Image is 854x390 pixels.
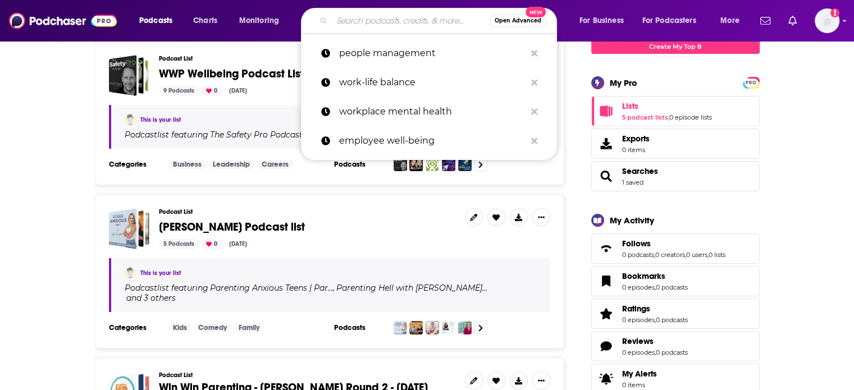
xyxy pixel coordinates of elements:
a: Careers [257,160,293,169]
a: Leadership [208,160,254,169]
a: Bookmarks [595,273,618,289]
img: CCOHS Podcasts [426,158,439,171]
button: open menu [713,12,753,30]
div: [DATE] [225,239,252,249]
a: Lists [622,101,712,111]
span: Dr Rosina Podcast list [109,208,150,249]
a: Ratings [622,304,688,314]
a: Parenting Anxious Teens | Par… [208,283,333,292]
span: Ratings [591,299,760,329]
span: , [333,283,335,293]
span: My Alerts [622,369,657,379]
img: Health and Safety Angels [409,158,423,171]
img: The Work-Life Equation [458,158,472,171]
p: people management [339,39,526,68]
div: 9 Podcasts [159,86,199,96]
a: Show notifications dropdown [784,11,801,30]
span: For Business [579,13,624,29]
span: Open Advanced [495,18,541,24]
span: WWP Wellbeing Podcast List [109,55,150,96]
div: Search podcasts, credits, & more... [312,8,568,34]
div: Podcast list featuring [125,283,537,303]
a: Reviews [622,336,688,346]
img: Maxwell Leadership Podcast [442,158,455,171]
h4: Parenting Hell with [PERSON_NAME]… [336,283,487,292]
a: Follows [595,241,618,256]
span: Bookmarks [591,266,760,296]
span: Exports [622,134,650,144]
button: open menu [635,12,713,30]
span: Lists [622,101,638,111]
img: Parenting Anxious Teens | Parenting Teens, Managing Teen Anxiety, Parenting Strategies [394,321,407,334]
a: Comedy [194,323,231,332]
h3: Podcast List [159,55,456,62]
div: My Activity [610,215,654,226]
a: 0 episodes [622,283,655,291]
a: 0 users [686,251,707,259]
div: 0 [202,86,222,96]
a: 5 podcast lists [622,113,668,121]
p: employee well-being [339,126,526,155]
span: For Podcasters [642,13,696,29]
a: 0 podcasts [656,283,688,291]
span: More [720,13,739,29]
a: 1 saved [622,178,643,186]
button: open menu [572,12,638,30]
span: Lists [591,96,760,126]
span: Searches [622,166,658,176]
p: and 3 others [126,293,176,303]
span: Podcasts [139,13,172,29]
div: 0 [202,239,222,249]
p: work-life balance [339,68,526,97]
a: PRO [745,78,758,86]
h3: Podcasts [334,323,385,332]
span: 0 items [622,146,650,154]
span: WWP Wellbeing Podcast List [159,67,304,81]
span: Exports [595,136,618,152]
span: Reviews [591,331,760,361]
img: Parenting Great Kids with Dr. Meg Meeker [458,321,472,334]
span: Ratings [622,304,650,314]
span: Logged in as ColinMcA [815,8,839,33]
span: 0 items [622,381,657,389]
div: [DATE] [225,86,252,96]
a: Colin McAlpine [125,114,136,125]
a: 0 episode lists [669,113,712,121]
span: Follows [622,238,651,249]
div: My Pro [610,77,637,88]
a: 0 podcasts [656,316,688,324]
a: Show notifications dropdown [756,11,775,30]
a: [PERSON_NAME] Podcast list [159,221,305,233]
button: Show More Button [532,208,550,226]
span: [PERSON_NAME] Podcast list [159,220,305,234]
img: Podchaser - Follow, Share and Rate Podcasts [9,10,117,31]
a: Create My Top 8 [591,39,760,54]
a: 0 episodes [622,316,655,324]
a: 0 podcasts [622,251,654,259]
a: Parenting Hell with [PERSON_NAME]… [335,283,487,292]
h4: The Safety Pro Podcast [210,130,303,139]
a: The Safety Pro Podcast [208,130,303,139]
a: employee well-being [301,126,557,155]
span: Monitoring [239,13,279,29]
img: Colin McAlpine [125,267,136,278]
span: , [685,251,686,259]
img: The Safety Pro Podcast [394,158,407,171]
span: , [668,113,669,121]
span: , [654,251,655,259]
a: Kids [168,323,191,332]
img: The Peaceful Parenting Podcast [442,321,455,334]
a: 0 creators [655,251,685,259]
span: PRO [745,79,758,87]
a: Family [234,323,264,332]
input: Search podcasts, credits, & more... [332,12,490,30]
span: , [655,283,656,291]
a: people management [301,39,557,68]
div: 5 Podcasts [159,239,199,249]
a: 0 podcasts [656,348,688,356]
h3: Podcast List [159,208,456,215]
a: This is your list [140,116,181,123]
